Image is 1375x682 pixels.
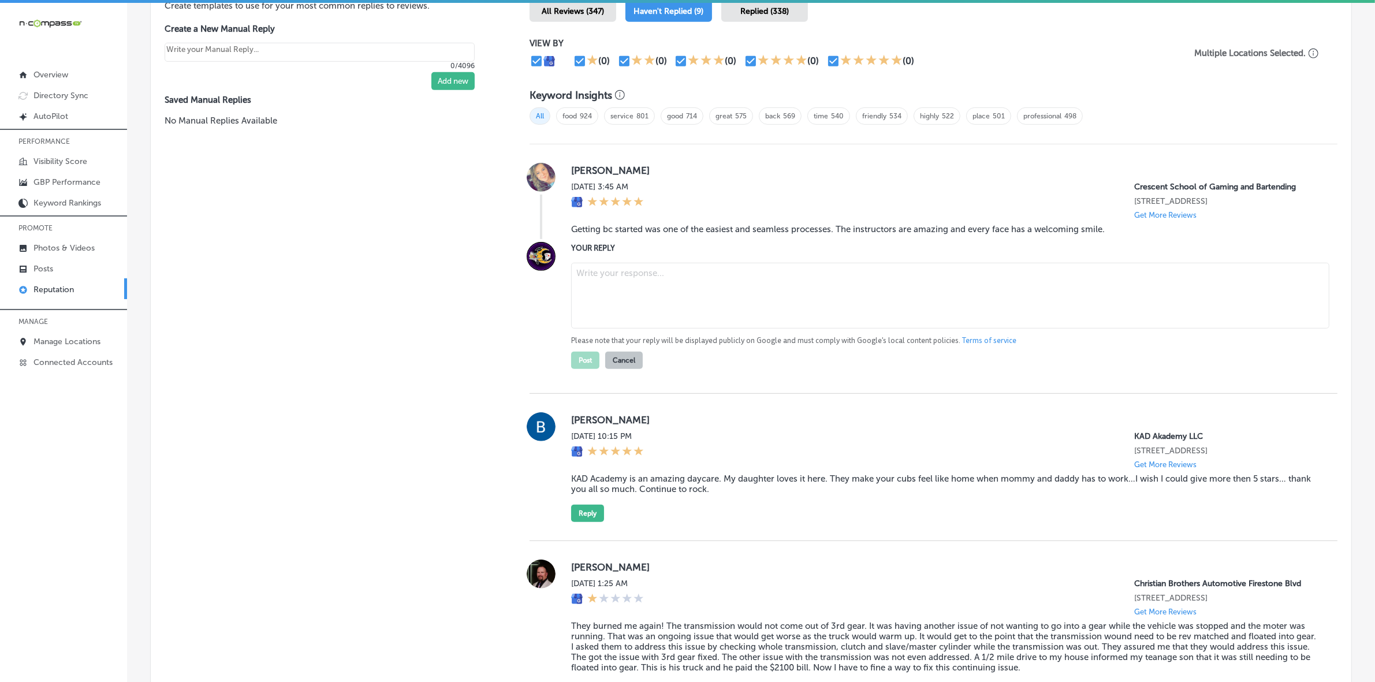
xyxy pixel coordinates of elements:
[758,54,807,68] div: 4 Stars
[962,336,1016,346] a: Terms of service
[571,182,644,192] label: [DATE] 3:45 AM
[1134,211,1197,219] p: Get More Reviews
[655,55,667,66] div: (0)
[33,243,95,253] p: Photos & Videos
[765,112,780,120] a: back
[667,112,683,120] a: good
[33,91,88,100] p: Directory Sync
[862,112,886,120] a: friendly
[735,112,747,120] a: 575
[33,156,87,166] p: Visibility Score
[634,6,703,16] span: Haven't Replied (9)
[1134,182,1319,192] p: Crescent School of Gaming and Bartending
[527,242,556,271] img: Image
[636,112,649,120] a: 801
[33,357,113,367] p: Connected Accounts
[33,337,100,346] p: Manage Locations
[807,55,819,66] div: (0)
[571,165,1319,176] label: [PERSON_NAME]
[972,112,990,120] a: place
[18,18,82,29] img: 660ab0bf-5cc7-4cb8-ba1c-48b5ae0f18e60NCTV_CLogo_TV_Black_-500x88.png
[165,43,475,62] textarea: Create your Quick Reply
[562,112,577,120] a: food
[165,24,475,34] label: Create a New Manual Reply
[993,112,1005,120] a: 501
[580,112,592,120] a: 924
[571,244,1319,252] label: YOUR REPLY
[783,112,795,120] a: 569
[571,474,1319,494] blockquote: KAD Academy is an amazing daycare. My daughter loves it here. They make your cubs feel like home ...
[530,89,612,102] h3: Keyword Insights
[1134,431,1319,441] p: KAD Akademy LLC
[571,224,1319,234] blockquote: Getting bc started was one of the easiest and seamless processes. The instructors are amazing and...
[431,72,475,90] button: Add new
[571,561,1319,573] label: [PERSON_NAME]
[33,177,100,187] p: GBP Performance
[33,285,74,295] p: Reputation
[740,6,789,16] span: Replied (338)
[571,505,604,522] button: Reply
[889,112,901,120] a: 534
[920,112,939,120] a: highly
[840,54,903,68] div: 5 Stars
[165,95,493,105] label: Saved Manual Replies
[725,55,736,66] div: (0)
[587,196,644,209] div: 5 Stars
[814,112,828,120] a: time
[942,112,954,120] a: 522
[571,352,599,369] button: Post
[165,62,475,70] p: 0/4096
[542,6,604,16] span: All Reviews (347)
[587,593,644,606] div: 1 Star
[1134,608,1197,616] p: Get More Reviews
[1134,196,1319,206] p: 1306 29th Avenue
[1134,593,1319,603] p: 6179 Firestone Blvd
[1023,112,1061,120] a: professional
[686,112,697,120] a: 714
[530,107,550,125] span: All
[571,336,1319,346] p: Please note that your reply will be displayed publicly on Google and must comply with Google's lo...
[571,621,1319,673] blockquote: They burned me again! The transmission would not come out of 3rd gear. It was having another issu...
[33,264,53,274] p: Posts
[571,579,644,588] label: [DATE] 1:25 AM
[610,112,634,120] a: service
[1194,48,1306,58] p: Multiple Locations Selected.
[903,55,914,66] div: (0)
[1064,112,1076,120] a: 498
[1134,446,1319,456] p: 1440 Sheffield Ave
[688,54,725,68] div: 3 Stars
[587,446,644,459] div: 5 Stars
[33,198,101,208] p: Keyword Rankings
[598,55,610,66] div: (0)
[571,431,644,441] label: [DATE] 10:15 PM
[530,38,1176,49] p: VIEW BY
[631,54,655,68] div: 2 Stars
[33,111,68,121] p: AutoPilot
[1134,460,1197,469] p: Get More Reviews
[571,414,1319,426] label: [PERSON_NAME]
[1134,579,1319,588] p: Christian Brothers Automotive Firestone Blvd
[831,112,844,120] a: 540
[165,114,493,127] p: No Manual Replies Available
[605,352,643,369] button: Cancel
[716,112,732,120] a: great
[587,54,598,68] div: 1 Star
[33,70,68,80] p: Overview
